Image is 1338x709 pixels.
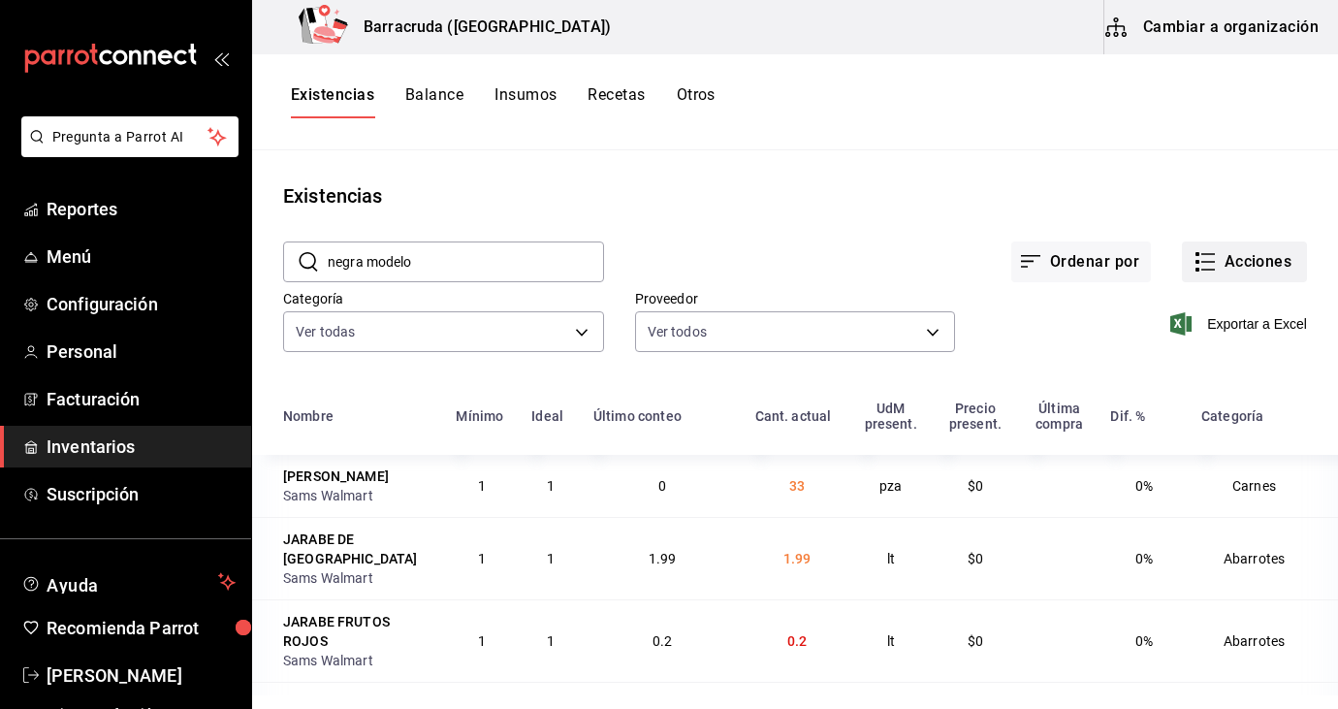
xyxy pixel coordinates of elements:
span: Configuración [47,291,236,317]
button: Insumos [494,85,557,118]
td: Abarrotes [1190,517,1338,599]
span: Inventarios [47,434,236,460]
div: Último conteo [593,408,682,424]
a: Pregunta a Parrot AI [14,141,239,161]
label: Categoría [283,292,604,306]
div: Precio present. [942,401,1008,432]
div: Categoría [1201,408,1263,424]
input: Buscar nombre de insumo [328,242,604,281]
span: 1.99 [649,551,677,566]
td: lt [850,517,931,599]
div: Sams Walmart [283,651,432,670]
div: Mínimo [456,408,503,424]
span: Personal [47,338,236,365]
h3: Barracruda ([GEOGRAPHIC_DATA]) [348,16,611,39]
div: Cant. actual [755,408,832,424]
span: $0 [968,551,983,566]
div: [PERSON_NAME] [283,467,389,486]
div: JARABE FRUTOS ROJOS [283,612,432,651]
span: Pregunta a Parrot AI [52,127,208,147]
span: 1 [478,633,486,649]
div: UdM present. [862,401,919,432]
span: Ayuda [47,570,210,594]
span: 1.99 [783,551,812,566]
td: Carnes [1190,455,1338,517]
span: 1 [478,478,486,494]
span: Facturación [47,386,236,412]
label: Proveedor [635,292,956,306]
div: Existencias [283,181,382,210]
span: 0% [1135,478,1153,494]
div: Última compra [1032,401,1088,432]
button: Recetas [588,85,645,118]
div: Sams Walmart [283,568,432,588]
span: $0 [968,633,983,649]
div: Nombre [283,408,334,424]
span: $0 [968,478,983,494]
span: Reportes [47,196,236,222]
span: Ver todos [648,322,707,341]
button: open_drawer_menu [213,50,229,66]
button: Existencias [291,85,374,118]
td: pza [850,455,931,517]
span: 0.2 [653,633,672,649]
span: Recomienda Parrot [47,615,236,641]
td: Abarrotes [1190,599,1338,682]
span: Ver todas [296,322,355,341]
span: 0% [1135,633,1153,649]
div: navigation tabs [291,85,716,118]
span: 0.2 [787,633,807,649]
span: 1 [547,551,555,566]
button: Exportar a Excel [1174,312,1307,336]
td: lt [850,599,931,682]
span: 1 [547,633,555,649]
span: Menú [47,243,236,270]
div: Dif. % [1110,408,1145,424]
button: Acciones [1182,242,1307,282]
div: JARABE DE [GEOGRAPHIC_DATA] [283,530,432,568]
button: Ordenar por [1011,242,1151,282]
button: Balance [405,85,463,118]
div: Ideal [531,408,563,424]
span: [PERSON_NAME] [47,662,236,689]
span: 1 [478,551,486,566]
span: 1 [547,478,555,494]
div: Sams Walmart [283,486,432,505]
span: 0% [1135,551,1153,566]
button: Pregunta a Parrot AI [21,116,239,157]
button: Otros [677,85,716,118]
span: 0 [658,478,666,494]
span: 33 [789,478,805,494]
span: Suscripción [47,481,236,507]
